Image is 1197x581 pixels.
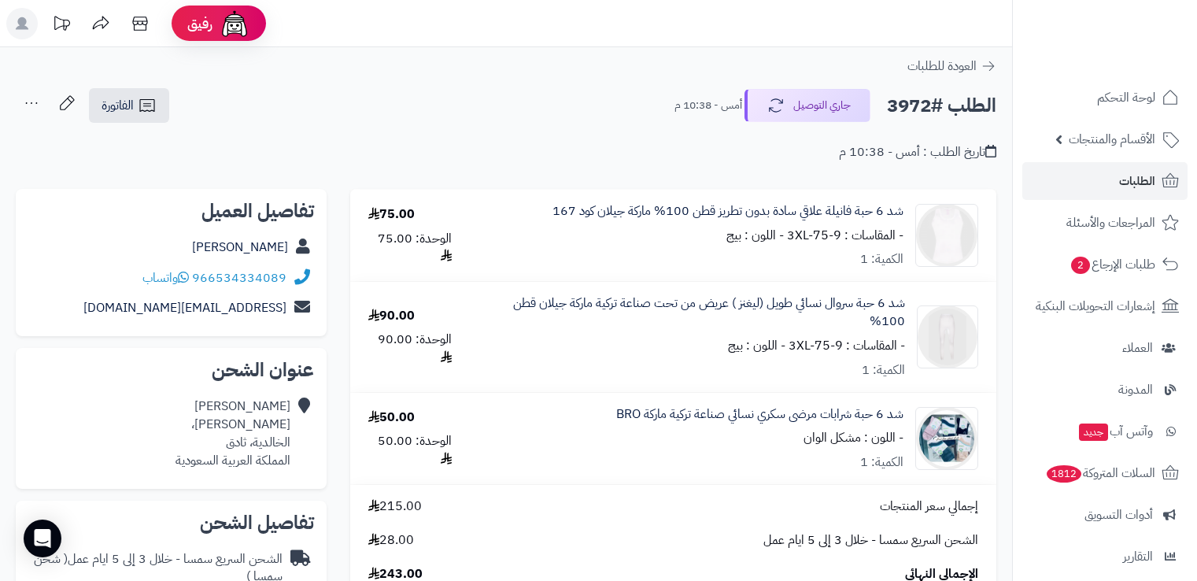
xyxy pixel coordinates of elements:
span: التقارير [1123,546,1153,568]
small: - اللون : مشكل الوان [804,428,903,447]
span: جديد [1079,424,1108,441]
a: شد 6 حبة شرابات مرضى سكري نسائي صناعة تركية ماركة BRO [616,405,903,424]
div: الوحدة: 75.00 [368,230,452,266]
small: - المقاسات : 3XL-75-9 [789,336,905,355]
a: شد 6 حبة فانيلة علاقي سادة بدون تطريز قطن 100% ماركة جيلان كود 167 [552,202,903,220]
h2: تفاصيل العميل [28,202,314,220]
a: الفاتورة [89,88,169,123]
span: العملاء [1122,337,1153,359]
span: 2 [1070,256,1091,275]
span: الأقسام والمنتجات [1069,128,1155,150]
a: المراجعات والأسئلة [1022,204,1188,242]
h2: تفاصيل الشحن [28,513,314,532]
span: الشحن السريع سمسا - خلال 3 إلى 5 ايام عمل [763,531,978,550]
span: لوحة التحكم [1097,87,1155,109]
span: العودة للطلبات [907,57,977,76]
span: أدوات التسويق [1084,504,1153,526]
a: أدوات التسويق [1022,496,1188,534]
a: [PERSON_NAME] [192,238,288,257]
span: المراجعات والأسئلة [1066,212,1155,234]
span: طلبات الإرجاع [1070,253,1155,276]
img: 1755175761-167-1%20(1)-90x90.png [916,204,977,267]
div: الكمية: 1 [860,250,903,268]
h2: عنوان الشحن [28,361,314,379]
span: السلات المتروكة [1045,462,1155,484]
div: الكمية: 1 [862,361,905,379]
a: طلبات الإرجاع2 [1022,246,1188,283]
a: واتساب [142,268,189,287]
a: الطلبات [1022,162,1188,200]
a: إشعارات التحويلات البنكية [1022,287,1188,325]
small: - اللون : بيج [726,226,784,245]
a: السلات المتروكة1812 [1022,454,1188,492]
div: 50.00 [368,409,415,427]
img: logo-2.png [1090,12,1182,45]
a: العملاء [1022,329,1188,367]
span: الطلبات [1119,170,1155,192]
div: الوحدة: 50.00 [368,432,452,468]
div: الكمية: 1 [860,453,903,472]
img: 1755183687-236-1-90x90.png [918,305,977,368]
img: ai-face.png [219,8,250,39]
a: وآتس آبجديد [1022,413,1188,450]
small: أمس - 10:38 م [674,98,742,113]
small: - اللون : بيج [728,336,785,355]
div: [PERSON_NAME] [PERSON_NAME]، الخالدية، ثادق المملكة العربية السعودية [175,398,290,469]
div: تاريخ الطلب : أمس - 10:38 م [839,143,996,161]
h2: الطلب #3972 [887,90,996,122]
span: 215.00 [368,498,422,516]
small: - المقاسات : 3XL-75-9 [787,226,903,245]
img: 1755277554-WhatsApp%20Image%202025-07-16%20at%201.25.59%20PM%20(1)-90x90.jpeg [916,407,977,470]
a: 966534334089 [192,268,286,287]
div: Open Intercom Messenger [24,520,61,557]
span: إجمالي سعر المنتجات [880,498,978,516]
span: رفيق [187,14,212,33]
button: جاري التوصيل [744,89,870,122]
a: تحديثات المنصة [42,8,81,43]
a: التقارير [1022,538,1188,575]
a: شد 6 حبة سروال نسائي طويل (ليغنز ) عريض من تحت صناعة تركية ماركة جيلان قطن 100% [488,294,905,331]
div: 75.00 [368,205,415,224]
span: الفاتورة [102,96,134,115]
div: الوحدة: 90.00 [368,331,452,367]
div: 90.00 [368,307,415,325]
a: لوحة التحكم [1022,79,1188,117]
span: وآتس آب [1077,420,1153,442]
span: 28.00 [368,531,414,550]
a: العودة للطلبات [907,57,996,76]
span: إشعارات التحويلات البنكية [1036,295,1155,317]
a: [EMAIL_ADDRESS][DOMAIN_NAME] [83,298,286,317]
span: 1812 [1045,464,1083,483]
a: المدونة [1022,371,1188,409]
span: المدونة [1118,379,1153,401]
